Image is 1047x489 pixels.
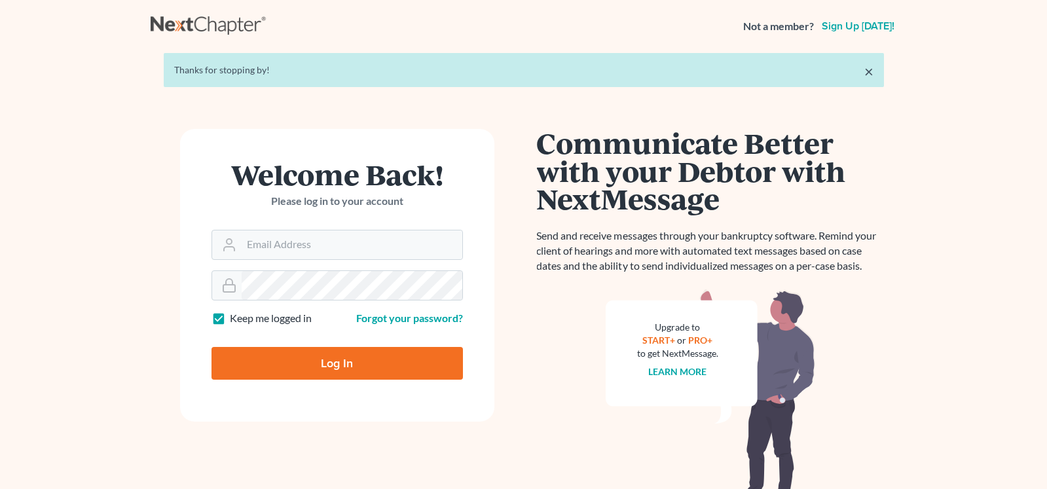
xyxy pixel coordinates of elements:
input: Email Address [242,230,462,259]
p: Send and receive messages through your bankruptcy software. Remind your client of hearings and mo... [537,228,884,274]
div: to get NextMessage. [637,347,718,360]
a: Learn more [648,366,707,377]
a: PRO+ [688,335,712,346]
h1: Communicate Better with your Debtor with NextMessage [537,129,884,213]
span: or [677,335,686,346]
div: Thanks for stopping by! [174,63,873,77]
h1: Welcome Back! [211,160,463,189]
label: Keep me logged in [230,311,312,326]
a: × [864,63,873,79]
a: Forgot your password? [356,312,463,324]
strong: Not a member? [743,19,814,34]
a: Sign up [DATE]! [819,21,897,31]
div: Upgrade to [637,321,718,334]
a: START+ [642,335,675,346]
input: Log In [211,347,463,380]
p: Please log in to your account [211,194,463,209]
